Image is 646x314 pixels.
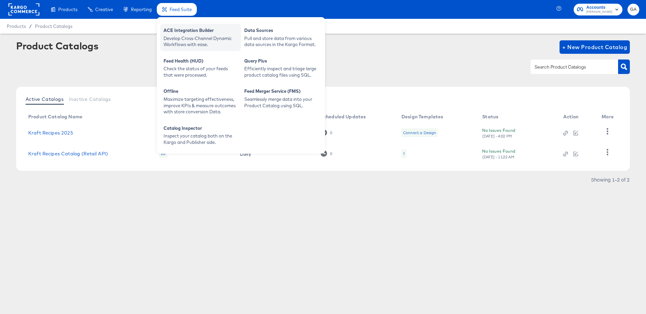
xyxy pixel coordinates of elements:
[401,114,443,119] div: Design Templates
[7,24,26,29] span: Products
[28,130,73,135] a: Kraft Recipes 2025
[330,130,332,135] div: 0
[596,112,622,122] th: More
[26,24,35,29] span: /
[477,112,558,122] th: Status
[26,96,64,102] span: Active Catalogs
[16,40,98,51] div: Product Catalogs
[533,63,605,71] input: Search Product Catalogs
[401,128,438,137] div: Connect a Design
[586,9,612,15] span: [PERSON_NAME]
[403,151,405,156] div: 1
[627,4,639,15] button: GA
[558,112,596,122] th: Action
[95,7,113,12] span: Creative
[28,151,108,156] a: Kraft Recipes Catalog (Retail API)
[560,40,630,54] button: + New Product Catalog
[69,96,111,102] span: Inactive Catalogs
[630,6,637,13] span: GA
[321,150,332,157] div: 0
[403,130,436,135] div: Connect a Design
[562,42,627,52] span: + New Product Catalog
[28,114,82,119] div: Product Catalog Name
[330,151,332,156] div: 0
[58,7,77,12] span: Products
[586,4,612,11] span: Accounts
[321,129,332,136] div: 0
[170,7,192,12] span: Feed Suite
[35,24,72,29] a: Product Catalogs
[401,149,406,158] div: 1
[591,177,630,182] div: Showing 1–2 of 2
[574,4,622,15] button: Accounts[PERSON_NAME]
[131,7,152,12] span: Reporting
[321,114,366,119] div: Scheduled Updates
